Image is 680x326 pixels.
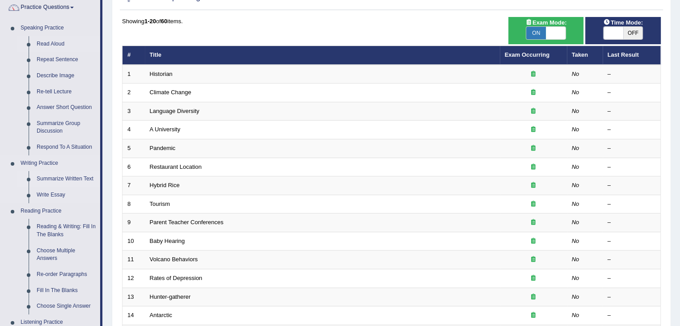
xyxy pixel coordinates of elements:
div: Exam occurring question [505,88,562,97]
td: 13 [122,288,145,306]
div: – [608,163,656,171]
a: Volcano Behaviors [150,256,198,263]
a: Fill In The Blanks [33,283,100,299]
a: Language Diversity [150,108,199,114]
div: – [608,293,656,301]
div: Exam occurring question [505,144,562,153]
td: 10 [122,232,145,251]
td: 4 [122,121,145,139]
th: Taken [567,46,603,65]
a: Exam Occurring [505,51,549,58]
td: 8 [122,195,145,213]
a: Summarize Written Text [33,171,100,187]
div: Exam occurring question [505,293,562,301]
a: Re-tell Lecture [33,84,100,100]
div: Exam occurring question [505,163,562,171]
th: # [122,46,145,65]
td: 5 [122,139,145,158]
td: 3 [122,102,145,121]
a: Read Aloud [33,36,100,52]
div: Exam occurring question [505,70,562,79]
div: – [608,144,656,153]
em: No [572,145,579,151]
td: 7 [122,176,145,195]
div: – [608,274,656,283]
div: – [608,70,656,79]
b: 60 [161,18,167,25]
div: – [608,218,656,227]
a: Pandemic [150,145,176,151]
a: Restaurant Location [150,163,202,170]
a: Tourism [150,201,170,207]
em: No [572,275,579,281]
a: Choose Single Answer [33,298,100,314]
div: – [608,107,656,116]
div: Exam occurring question [505,125,562,134]
a: A University [150,126,181,133]
em: No [572,293,579,300]
a: Historian [150,71,173,77]
em: No [572,312,579,318]
td: 11 [122,251,145,269]
a: Speaking Practice [17,20,100,36]
div: – [608,200,656,209]
em: No [572,108,579,114]
em: No [572,89,579,96]
a: Baby Hearing [150,238,185,244]
td: 9 [122,213,145,232]
a: Answer Short Question [33,100,100,116]
b: 1-20 [144,18,156,25]
em: No [572,126,579,133]
div: – [608,237,656,246]
div: – [608,311,656,320]
div: – [608,255,656,264]
div: – [608,181,656,190]
div: Exam occurring question [505,311,562,320]
a: Choose Multiple Answers [33,243,100,267]
em: No [572,182,579,188]
em: No [572,256,579,263]
a: Summarize Group Discussion [33,116,100,139]
span: Exam Mode: [522,18,570,27]
a: Rates of Depression [150,275,203,281]
a: Respond To A Situation [33,139,100,155]
div: Show exams occurring in exams [508,17,584,44]
div: Exam occurring question [505,218,562,227]
a: Re-order Paragraphs [33,267,100,283]
span: OFF [623,27,643,39]
a: Write Essay [33,187,100,203]
div: Showing of items. [122,17,661,25]
td: 14 [122,306,145,325]
div: Exam occurring question [505,200,562,209]
span: ON [526,27,546,39]
a: Writing Practice [17,155,100,171]
div: Exam occurring question [505,181,562,190]
td: 2 [122,84,145,102]
a: Climate Change [150,89,191,96]
div: Exam occurring question [505,274,562,283]
th: Title [145,46,500,65]
a: Reading Practice [17,203,100,219]
div: – [608,88,656,97]
div: Exam occurring question [505,107,562,116]
a: Hybrid Rice [150,182,180,188]
em: No [572,219,579,226]
a: Hunter-gatherer [150,293,191,300]
a: Parent Teacher Conferences [150,219,224,226]
td: 6 [122,158,145,176]
em: No [572,238,579,244]
a: Describe Image [33,68,100,84]
div: – [608,125,656,134]
a: Repeat Sentence [33,52,100,68]
td: 12 [122,269,145,288]
a: Reading & Writing: Fill In The Blanks [33,219,100,242]
th: Last Result [603,46,661,65]
em: No [572,201,579,207]
td: 1 [122,65,145,84]
a: Antarctic [150,312,173,318]
span: Time Mode: [600,18,646,27]
em: No [572,71,579,77]
div: Exam occurring question [505,237,562,246]
div: Exam occurring question [505,255,562,264]
em: No [572,163,579,170]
